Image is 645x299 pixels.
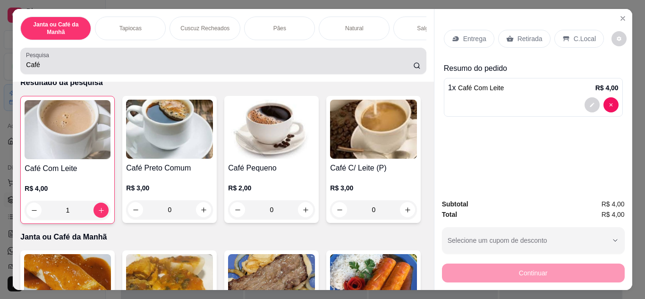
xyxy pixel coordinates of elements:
[448,82,504,94] p: 1 x
[442,200,468,208] strong: Subtotal
[330,162,417,174] h4: Café C/ Leite (P)
[574,34,596,43] p: C.Local
[442,211,457,218] strong: Total
[615,11,630,26] button: Close
[330,183,417,193] p: R$ 3,00
[444,63,623,74] p: Resumo do pedido
[463,34,486,43] p: Entrega
[228,100,315,159] img: product-image
[126,100,213,159] img: product-image
[611,31,627,46] button: decrease-product-quantity
[228,162,315,174] h4: Café Pequeno
[345,25,364,32] p: Natural
[28,21,83,36] p: Janta ou Café da Manhã
[230,202,245,217] button: decrease-product-quantity
[126,162,213,174] h4: Café Preto Comum
[93,203,109,218] button: increase-product-quantity
[196,202,211,217] button: increase-product-quantity
[400,202,415,217] button: increase-product-quantity
[585,97,600,112] button: decrease-product-quantity
[25,100,110,159] img: product-image
[20,231,426,243] p: Janta ou Café da Manhã
[128,202,143,217] button: decrease-product-quantity
[298,202,313,217] button: increase-product-quantity
[595,83,619,93] p: R$ 4,00
[273,25,286,32] p: Pães
[518,34,543,43] p: Retirada
[126,183,213,193] p: R$ 3,00
[119,25,142,32] p: Tapiocas
[417,25,441,32] p: Salgados
[458,84,504,92] span: Café Com Leite
[20,77,426,88] p: Resultado da pesquisa
[442,227,625,254] button: Selecione um cupom de desconto
[228,183,315,193] p: R$ 2,00
[25,163,110,174] h4: Café Com Leite
[26,203,42,218] button: decrease-product-quantity
[602,209,625,220] span: R$ 4,00
[26,51,52,59] label: Pesquisa
[332,202,347,217] button: decrease-product-quantity
[25,184,110,193] p: R$ 4,00
[602,199,625,209] span: R$ 4,00
[330,100,417,159] img: product-image
[603,97,619,112] button: decrease-product-quantity
[26,60,413,69] input: Pesquisa
[180,25,229,32] p: Cuscuz Recheados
